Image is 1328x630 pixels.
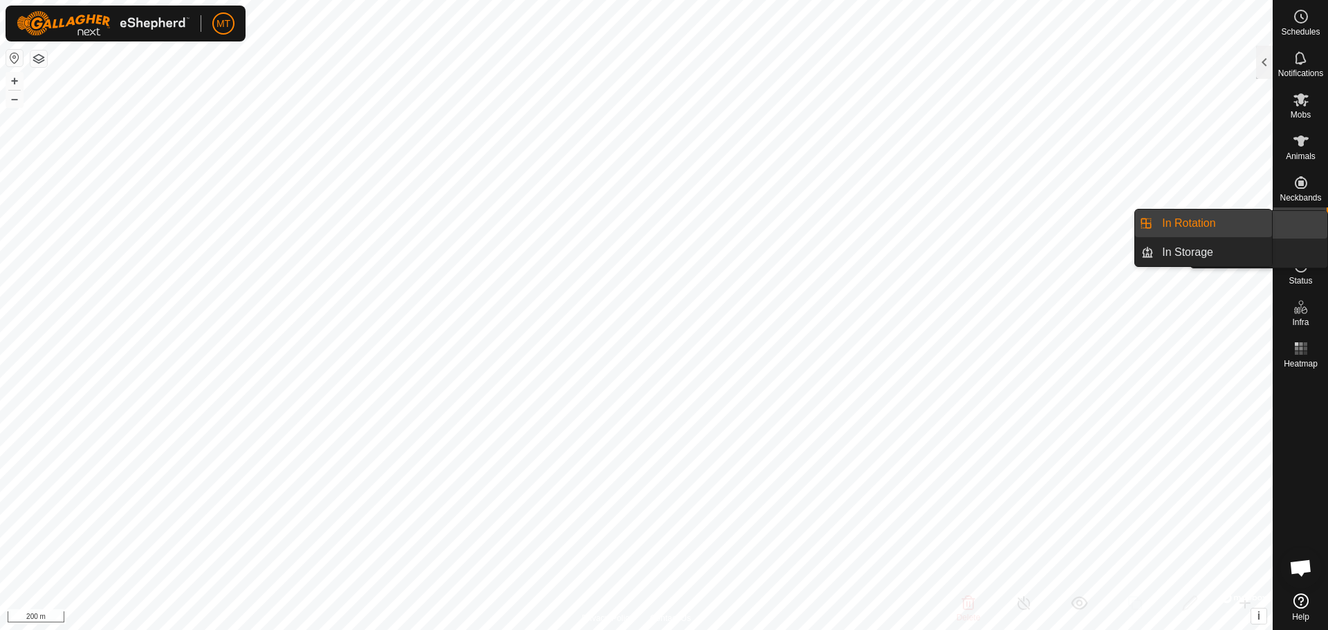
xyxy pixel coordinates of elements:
div: Open chat [1280,547,1322,589]
span: Notifications [1278,69,1323,77]
button: – [6,91,23,107]
li: In Rotation [1135,210,1272,237]
span: In Rotation [1162,215,1215,232]
span: Status [1289,277,1312,285]
span: In Storage [1162,244,1213,261]
span: Schedules [1281,28,1320,36]
li: In Storage [1135,239,1272,266]
span: Help [1292,613,1309,621]
button: Map Layers [30,50,47,67]
a: Contact Us [650,612,691,624]
button: + [6,73,23,89]
button: Reset Map [6,50,23,66]
span: Neckbands [1280,194,1321,202]
a: Privacy Policy [582,612,634,624]
span: i [1257,610,1260,622]
img: Gallagher Logo [17,11,190,36]
a: In Rotation [1154,210,1272,237]
span: Heatmap [1284,360,1318,368]
a: Help [1273,588,1328,627]
a: In Storage [1154,239,1272,266]
span: MT [216,17,230,31]
span: Mobs [1291,111,1311,119]
span: Animals [1286,152,1316,160]
span: Infra [1292,318,1309,326]
button: i [1251,609,1266,624]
